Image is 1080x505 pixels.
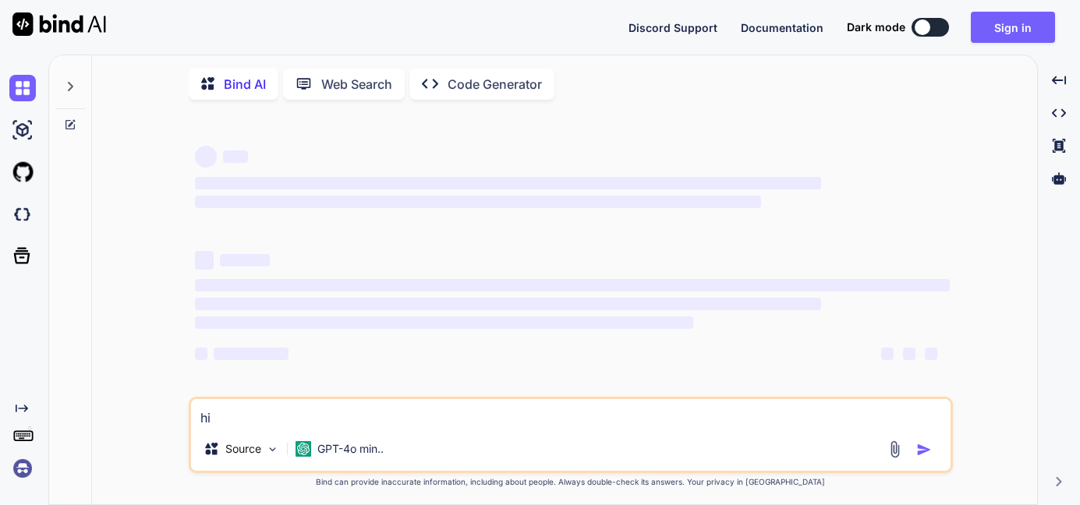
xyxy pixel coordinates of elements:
p: GPT-4o min.. [317,441,384,457]
span: ‌ [220,254,270,267]
button: Discord Support [629,19,717,36]
img: chat [9,75,36,101]
button: Sign in [971,12,1055,43]
span: Dark mode [847,19,905,35]
span: Discord Support [629,21,717,34]
span: ‌ [195,177,821,189]
img: Bind AI [12,12,106,36]
span: ‌ [925,348,937,360]
span: ‌ [195,196,761,208]
p: Source [225,441,261,457]
span: ‌ [903,348,915,360]
span: ‌ [195,298,821,310]
img: Pick Models [266,443,279,456]
img: attachment [886,440,904,458]
span: ‌ [195,251,214,270]
span: ‌ [195,146,217,168]
span: ‌ [881,348,894,360]
button: Documentation [741,19,823,36]
img: ai-studio [9,117,36,143]
img: GPT-4o mini [296,441,311,457]
p: Bind can provide inaccurate information, including about people. Always double-check its answers.... [189,476,953,488]
img: githubLight [9,159,36,185]
span: ‌ [195,348,207,360]
p: Web Search [321,75,392,94]
textarea: hi [191,399,951,427]
span: Documentation [741,21,823,34]
img: icon [916,442,932,457]
span: ‌ [214,348,289,360]
img: darkCloudIdeIcon [9,201,36,228]
img: signin [9,455,36,482]
span: ‌ [195,316,693,329]
span: ‌ [195,279,950,291]
p: Bind AI [224,75,266,94]
span: ‌ [223,150,248,163]
p: Code Generator [448,75,542,94]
